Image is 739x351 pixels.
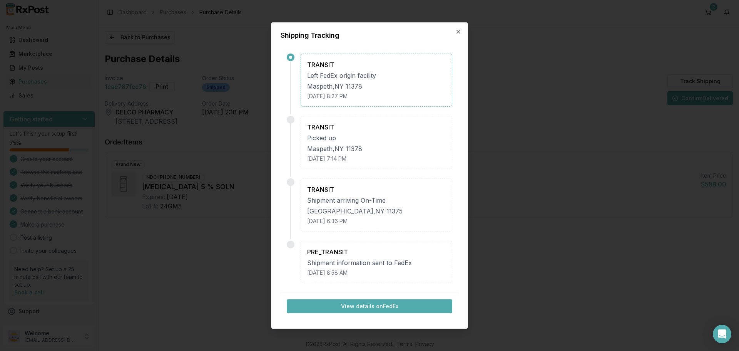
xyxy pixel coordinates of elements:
div: [DATE] 8:27 PM [307,92,446,100]
div: PRE_TRANSIT [307,247,446,256]
div: Shipment arriving On-Time [307,195,446,205]
div: [DATE] 7:14 PM [307,155,446,162]
div: TRANSIT [307,60,446,69]
h2: Shipping Tracking [281,32,458,39]
div: TRANSIT [307,185,446,194]
div: [GEOGRAPHIC_DATA] , NY 11375 [307,206,446,215]
div: TRANSIT [307,122,446,131]
div: [DATE] 8:58 AM [307,269,446,276]
div: Left FedEx origin facility [307,71,446,80]
div: Shipment information sent to FedEx [307,258,446,267]
div: Maspeth , NY 11378 [307,144,446,153]
div: Picked up [307,133,446,142]
button: View details onFedEx [287,299,452,313]
div: [DATE] 6:36 PM [307,217,446,225]
div: Maspeth , NY 11378 [307,81,446,91]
